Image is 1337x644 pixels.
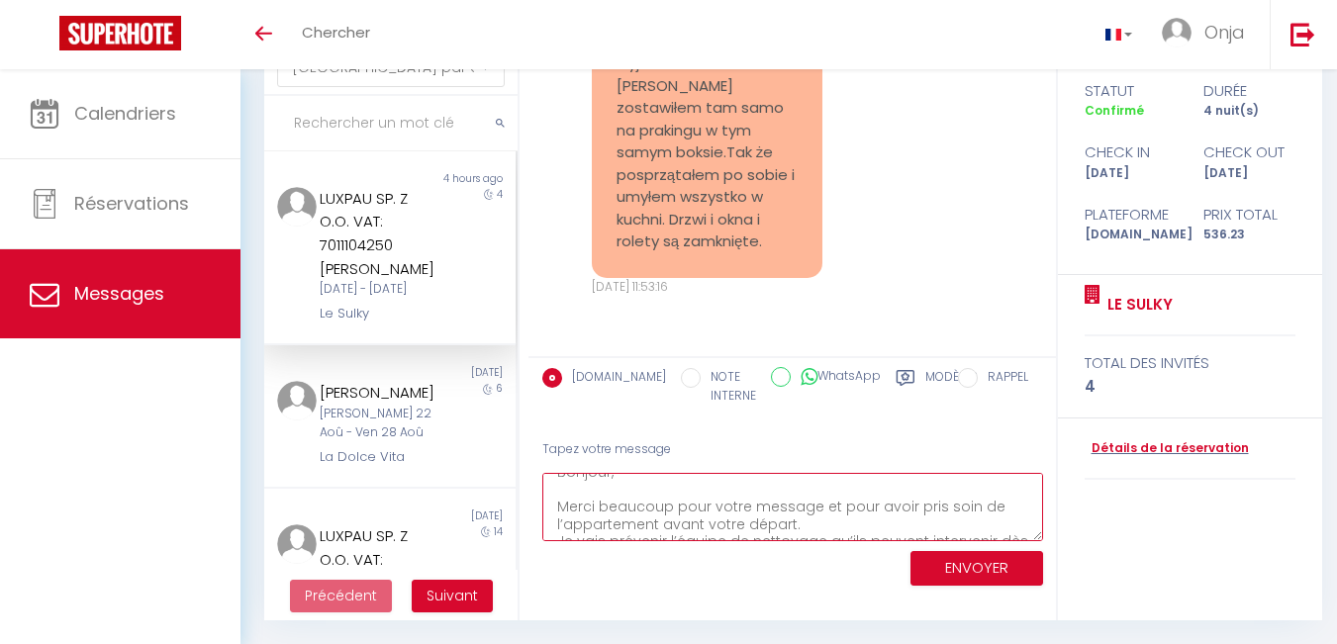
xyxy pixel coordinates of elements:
[390,171,516,187] div: 4 hours ago
[592,278,822,297] div: [DATE] 11:53:16
[1085,102,1144,119] span: Confirmé
[59,16,181,50] img: Super Booking
[320,187,440,280] div: LUXPAU SP. Z O.O. VAT: 7011104250 [PERSON_NAME]
[74,101,176,126] span: Calendriers
[390,508,516,524] div: [DATE]
[264,96,518,151] input: Rechercher un mot clé
[1100,293,1173,317] a: Le Sulky
[1204,20,1245,45] span: Onja
[305,586,377,605] span: Précédent
[542,425,1043,474] div: Tapez votre message
[978,368,1028,390] label: RAPPEL
[320,381,440,405] div: [PERSON_NAME]
[1071,226,1190,244] div: [DOMAIN_NAME]
[1085,375,1296,399] div: 4
[412,580,493,613] button: Next
[1162,18,1192,47] img: ...
[1190,79,1308,103] div: durée
[1085,351,1296,375] div: total des invités
[925,368,978,409] label: Modèles
[791,367,881,389] label: WhatsApp
[302,22,370,43] span: Chercher
[1190,203,1308,227] div: Prix total
[1071,140,1190,164] div: check in
[910,551,1043,586] button: ENVOYER
[390,365,516,381] div: [DATE]
[427,586,478,605] span: Suivant
[1071,79,1190,103] div: statut
[74,281,164,306] span: Messages
[496,381,503,396] span: 6
[617,8,798,253] pre: Dzień dobry, mieszkanie już można sprzątać. Już wyjechałem [PERSON_NAME] zostawiłem tam samo na p...
[1071,203,1190,227] div: Plateforme
[562,368,666,390] label: [DOMAIN_NAME]
[1190,102,1308,121] div: 4 nuit(s)
[290,580,392,613] button: Previous
[1190,140,1308,164] div: check out
[1190,226,1308,244] div: 536.23
[497,187,503,202] span: 4
[320,304,440,323] div: Le Sulky
[320,280,440,299] div: [DATE] - [DATE]
[1190,164,1308,183] div: [DATE]
[320,524,440,617] div: LUXPAU SP. Z O.O. VAT: 7011104250 [PERSON_NAME]
[1290,22,1315,46] img: logout
[277,524,317,564] img: ...
[74,191,189,216] span: Réservations
[701,368,756,406] label: NOTE INTERNE
[1071,164,1190,183] div: [DATE]
[277,187,317,227] img: ...
[320,405,440,442] div: [PERSON_NAME] 22 Aoû - Ven 28 Aoû
[320,447,440,467] div: La Dolce Vita
[1085,439,1249,458] a: Détails de la réservation
[494,524,503,539] span: 14
[277,381,317,420] img: ...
